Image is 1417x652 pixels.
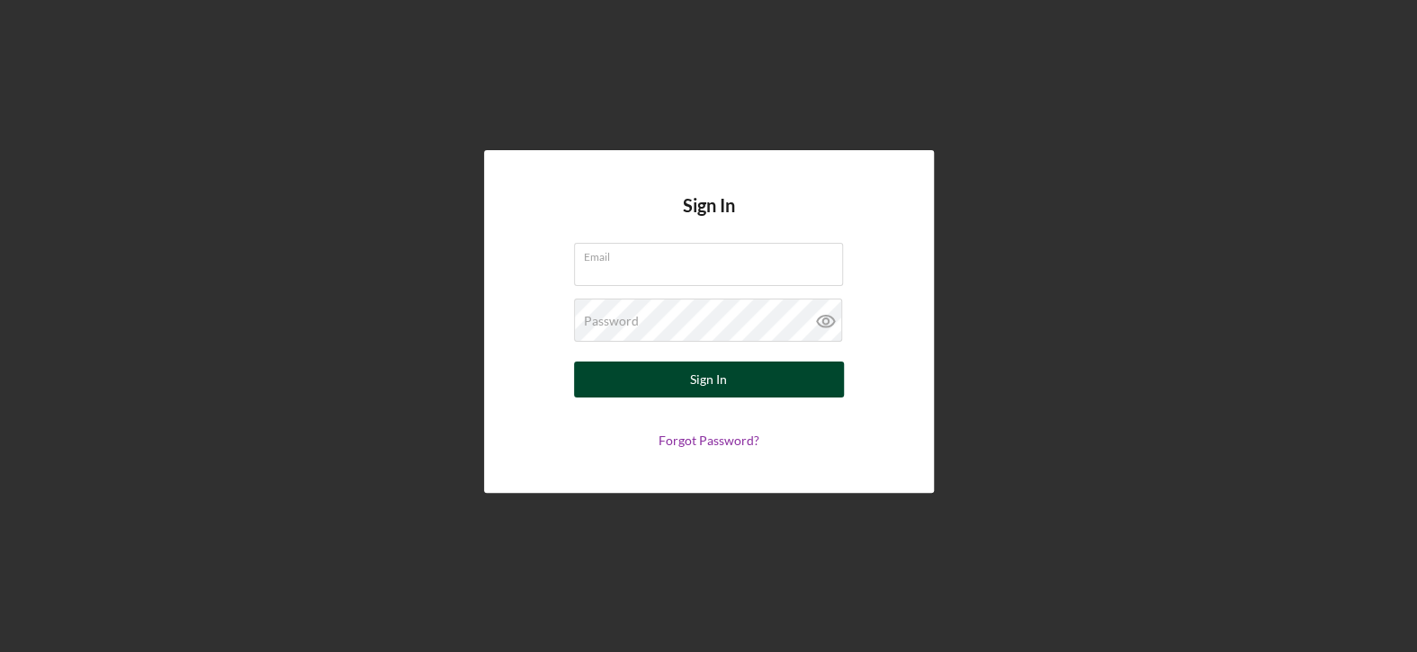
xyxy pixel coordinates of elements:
button: Sign In [574,362,844,397]
label: Password [584,314,639,328]
div: Sign In [690,362,727,397]
label: Email [584,244,843,263]
a: Forgot Password? [659,433,759,448]
h4: Sign In [683,195,735,243]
